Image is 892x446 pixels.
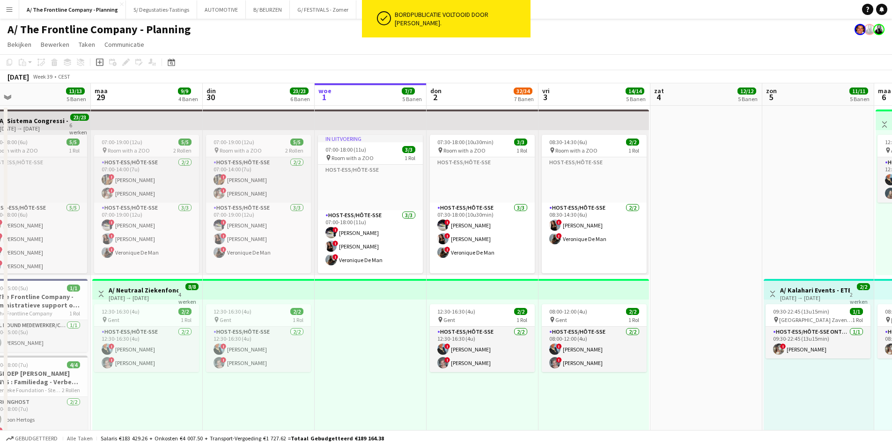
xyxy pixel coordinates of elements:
[395,10,527,27] div: Bordpublicatie voltooid door [PERSON_NAME].
[19,0,126,19] button: A/ The Frontline Company - Planning
[7,40,31,49] span: Bekijken
[58,73,70,80] div: CEST
[873,24,885,35] app-user-avatar: Tess Wouters
[75,38,99,51] a: Taken
[864,24,875,35] app-user-avatar: Tess Wouters
[104,40,144,49] span: Communicatie
[290,0,356,19] button: G/ FESTIVALS - Zomer
[41,40,69,49] span: Bewerken
[356,0,447,19] button: S/ GOLAZO BRANDS (Sportizon)
[855,24,866,35] app-user-avatar: Peter Desart
[67,435,93,442] span: Alle taken
[7,22,191,37] h1: A/ The Frontline Company - Planning
[126,0,197,19] button: S/ Degustaties-Tastings
[4,38,35,51] a: Bekijken
[79,40,95,49] span: Taken
[246,0,290,19] button: B/ BEURZEN
[101,38,148,51] a: Communicatie
[15,435,58,442] span: Gebudgetteerd
[7,72,29,81] div: [DATE]
[5,433,59,444] button: Gebudgetteerd
[197,0,246,19] button: AUTOMOTIVE
[101,435,384,442] div: Salaris €183 429.26 + Onkosten €4 007.50 + Transport-vergoeding €1 727.62 =
[291,435,384,442] span: Totaal gebudgetteerd €189 164.38
[37,38,73,51] a: Bewerken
